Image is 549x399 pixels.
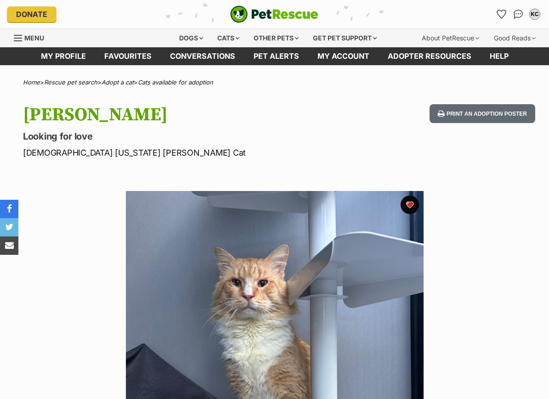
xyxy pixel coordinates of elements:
[173,29,209,47] div: Dogs
[401,196,419,214] button: favourite
[487,29,542,47] div: Good Reads
[23,104,336,125] h1: [PERSON_NAME]
[511,7,526,22] a: Conversations
[102,79,134,86] a: Adopt a cat
[481,47,518,65] a: Help
[244,47,308,65] a: Pet alerts
[514,10,523,19] img: chat-41dd97257d64d25036548639549fe6c8038ab92f7586957e7f3b1b290dea8141.svg
[95,47,161,65] a: Favourites
[32,47,95,65] a: My profile
[24,34,44,42] span: Menu
[211,29,246,47] div: Cats
[306,29,383,47] div: Get pet support
[23,146,336,159] p: [DEMOGRAPHIC_DATA] [US_STATE] [PERSON_NAME] Cat
[23,130,336,143] p: Looking for love
[161,47,244,65] a: conversations
[247,29,305,47] div: Other pets
[379,47,481,65] a: Adopter resources
[44,79,97,86] a: Rescue pet search
[23,79,40,86] a: Home
[530,10,539,19] div: KC
[494,7,542,22] ul: Account quick links
[230,6,318,23] a: PetRescue
[415,29,486,47] div: About PetRescue
[308,47,379,65] a: My account
[7,6,57,22] a: Donate
[527,7,542,22] button: My account
[230,6,318,23] img: logo-cat-932fe2b9b8326f06289b0f2fb663e598f794de774fb13d1741a6617ecf9a85b4.svg
[14,29,51,45] a: Menu
[138,79,213,86] a: Cats available for adoption
[494,7,509,22] a: Favourites
[430,104,535,123] button: Print an adoption poster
